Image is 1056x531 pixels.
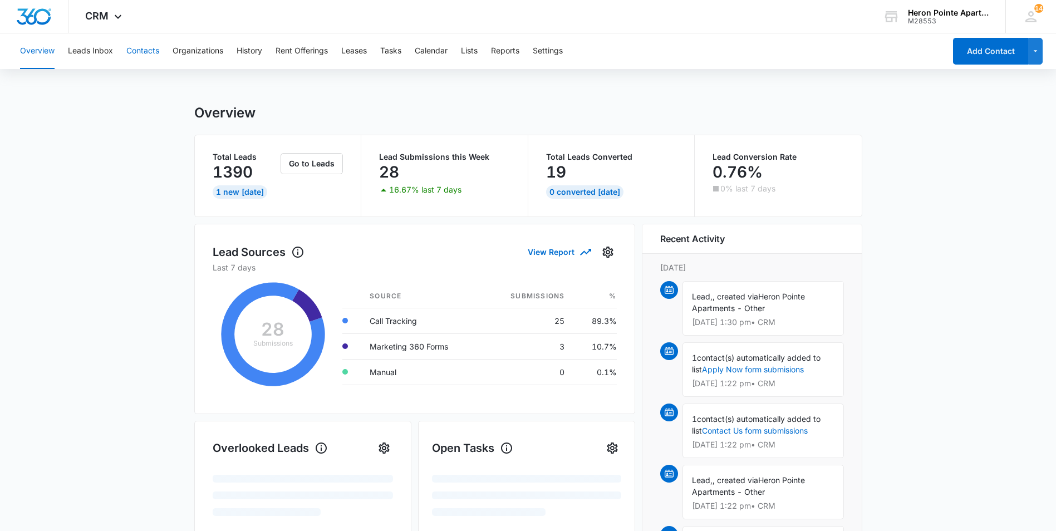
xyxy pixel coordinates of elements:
[692,380,834,387] p: [DATE] 1:22 pm • CRM
[85,10,109,22] span: CRM
[908,17,989,25] div: account id
[281,153,343,174] button: Go to Leads
[713,163,763,181] p: 0.76%
[1034,4,1043,13] span: 14
[692,353,821,374] span: contact(s) automatically added to list
[483,284,573,308] th: Submissions
[692,414,697,424] span: 1
[692,318,834,326] p: [DATE] 1:30 pm • CRM
[692,353,697,362] span: 1
[379,153,510,161] p: Lead Submissions this Week
[341,33,367,69] button: Leases
[380,33,401,69] button: Tasks
[533,33,563,69] button: Settings
[528,242,590,262] button: View Report
[213,244,304,260] h1: Lead Sources
[546,185,623,199] div: 0 Converted [DATE]
[692,441,834,449] p: [DATE] 1:22 pm • CRM
[692,414,821,435] span: contact(s) automatically added to list
[483,359,573,385] td: 0
[573,333,616,359] td: 10.7%
[461,33,478,69] button: Lists
[483,308,573,333] td: 25
[573,308,616,333] td: 89.3%
[692,502,834,510] p: [DATE] 1:22 pm • CRM
[713,475,758,485] span: , created via
[281,159,343,168] a: Go to Leads
[692,475,713,485] span: Lead,
[546,163,566,181] p: 19
[573,284,616,308] th: %
[361,284,483,308] th: Source
[692,292,713,301] span: Lead,
[702,426,808,435] a: Contact Us form submissions
[194,105,256,121] h1: Overview
[953,38,1028,65] button: Add Contact
[20,33,55,69] button: Overview
[213,153,279,161] p: Total Leads
[276,33,328,69] button: Rent Offerings
[599,243,617,261] button: Settings
[713,292,758,301] span: , created via
[713,153,844,161] p: Lead Conversion Rate
[546,153,677,161] p: Total Leads Converted
[375,439,393,457] button: Settings
[379,163,399,181] p: 28
[702,365,804,374] a: Apply Now form submisions
[1034,4,1043,13] div: notifications count
[213,163,253,181] p: 1390
[432,440,513,456] h1: Open Tasks
[491,33,519,69] button: Reports
[389,186,461,194] p: 16.67% last 7 days
[361,308,483,333] td: Call Tracking
[361,359,483,385] td: Manual
[213,185,267,199] div: 1 New [DATE]
[68,33,113,69] button: Leads Inbox
[720,185,775,193] p: 0% last 7 days
[213,440,328,456] h1: Overlooked Leads
[660,232,725,245] h6: Recent Activity
[237,33,262,69] button: History
[660,262,844,273] p: [DATE]
[908,8,989,17] div: account name
[361,333,483,359] td: Marketing 360 Forms
[603,439,621,457] button: Settings
[483,333,573,359] td: 3
[173,33,223,69] button: Organizations
[126,33,159,69] button: Contacts
[213,262,617,273] p: Last 7 days
[415,33,448,69] button: Calendar
[573,359,616,385] td: 0.1%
